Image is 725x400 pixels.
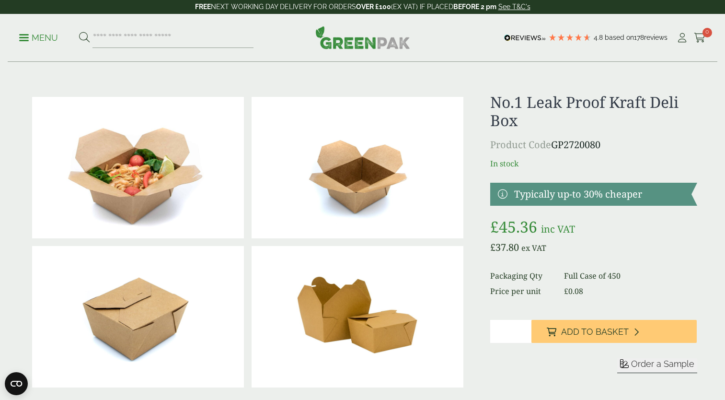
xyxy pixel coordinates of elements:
[315,26,410,49] img: GreenPak Supplies
[617,358,697,373] button: Order a Sample
[490,158,697,169] p: In stock
[521,243,546,253] span: ex VAT
[19,32,58,44] p: Menu
[490,216,499,237] span: £
[490,241,519,254] bdi: 37.80
[490,270,552,282] dt: Packaging Qty
[561,327,629,337] span: Add to Basket
[195,3,211,11] strong: FREE
[564,286,568,296] span: £
[634,34,644,41] span: 178
[252,97,463,238] img: Deli Box No1 Open
[32,97,244,238] img: No 1 Deli Box With Prawn Noodles
[548,33,591,42] div: 4.78 Stars
[490,93,697,130] h1: No.1 Leak Proof Kraft Deli Box
[531,320,697,343] button: Add to Basket
[19,32,58,42] a: Menu
[605,34,634,41] span: Based on
[694,31,706,45] a: 0
[676,33,688,43] i: My Account
[504,35,546,41] img: REVIEWS.io
[490,138,697,152] p: GP2720080
[631,359,694,369] span: Order a Sample
[490,241,495,254] span: £
[490,138,551,151] span: Product Code
[490,285,552,297] dt: Price per unit
[694,33,706,43] i: Cart
[644,34,667,41] span: reviews
[594,34,605,41] span: 4.8
[702,28,712,37] span: 0
[453,3,496,11] strong: BEFORE 2 pm
[564,270,697,282] dd: Full Case of 450
[498,3,530,11] a: See T&C's
[541,223,575,235] span: inc VAT
[5,372,28,395] button: Open CMP widget
[356,3,391,11] strong: OVER £100
[490,216,537,237] bdi: 45.36
[32,246,244,388] img: Deli Box No1 Closed
[252,246,463,388] img: No.1 Leak Proof Kraft Deli Box Full Case Of 0
[564,286,583,296] bdi: 0.08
